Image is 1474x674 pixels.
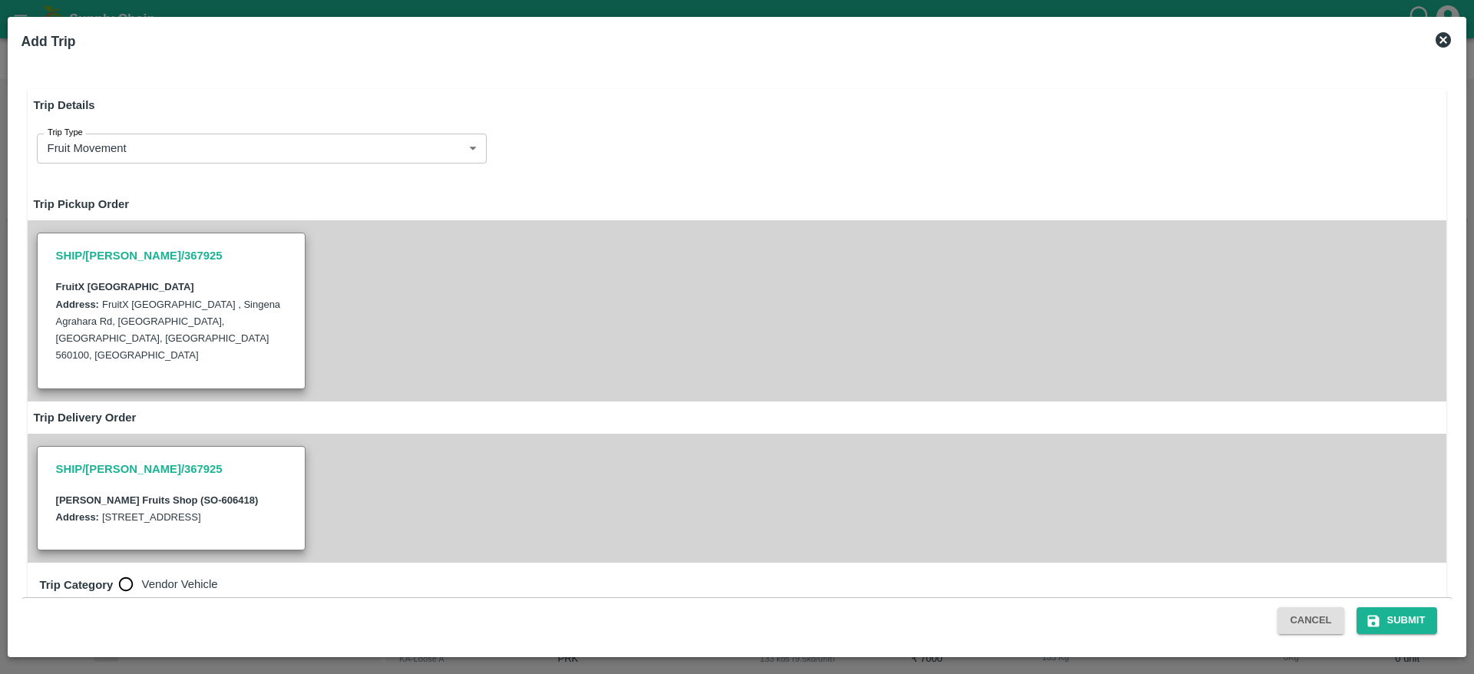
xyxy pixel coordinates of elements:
h6: Trip Category [34,569,120,601]
label: Address: [56,511,99,523]
button: Cancel [1277,607,1343,634]
b: FruitX [GEOGRAPHIC_DATA] [56,281,194,292]
span: Vendor Vehicle [142,576,218,593]
button: Submit [1357,607,1438,634]
div: trip_category [119,569,230,600]
p: Fruit Movement [48,140,127,157]
h3: SHIP/[PERSON_NAME]/367925 [56,246,286,266]
h3: SHIP/[PERSON_NAME]/367925 [56,459,286,479]
b: [PERSON_NAME] Fruits Shop (SO-606418) [56,494,259,506]
label: Trip Type [48,127,83,139]
strong: Trip Pickup Order [34,198,130,210]
label: FruitX [GEOGRAPHIC_DATA] , Singena Agrahara Rd, [GEOGRAPHIC_DATA], [GEOGRAPHIC_DATA], [GEOGRAPHIC... [56,299,281,362]
label: [STREET_ADDRESS] [102,511,201,523]
strong: Trip Delivery Order [34,411,137,424]
strong: Trip Details [34,99,95,111]
b: Add Trip [21,34,76,49]
label: Address: [56,299,99,310]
